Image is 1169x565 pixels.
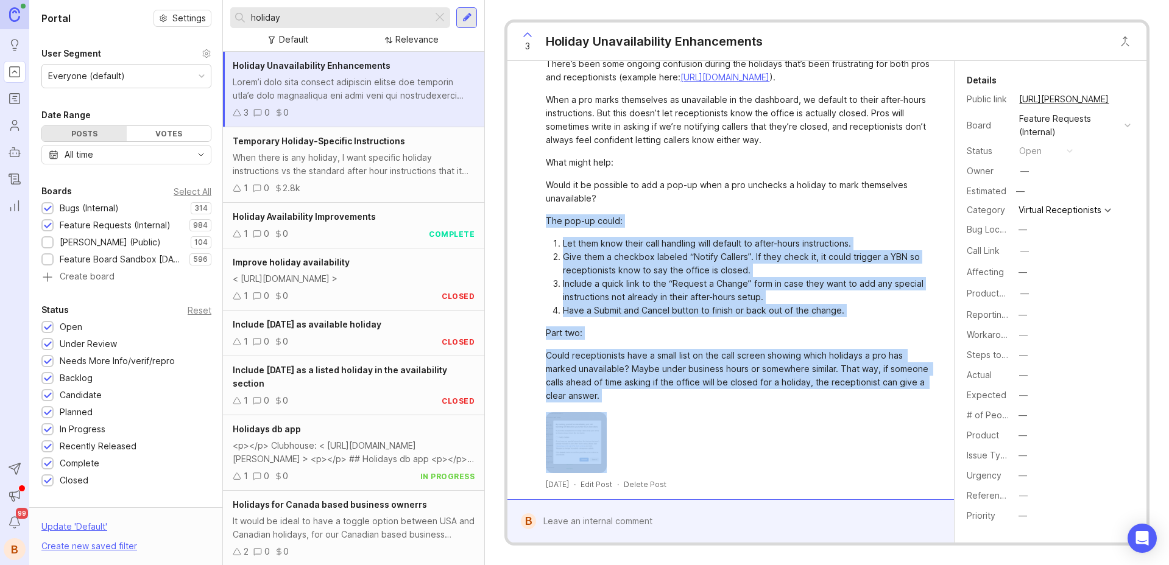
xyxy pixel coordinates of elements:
[233,75,475,102] div: Lorem’i dolo sita consect adipiscin elitse doe temporin utla’e dolo magnaaliqua eni admi veni qui...
[41,520,107,539] div: Update ' Default '
[41,11,71,26] h1: Portal
[244,545,249,558] div: 2
[41,303,69,317] div: Status
[279,33,308,46] div: Default
[244,181,248,195] div: 1
[41,539,137,553] div: Create new saved filter
[264,289,269,303] div: 0
[967,490,1021,500] label: Reference(s)
[967,349,1050,360] label: Steps to Reproduce
[1019,368,1028,382] div: —
[967,187,1006,195] div: Estimated
[283,181,300,195] div: 2.8k
[546,156,930,169] div: What might help:
[1019,509,1027,522] div: —
[420,471,475,482] div: in progress
[60,388,102,402] div: Candidate
[1015,488,1031,504] button: Reference(s)
[624,479,666,490] div: Delete Post
[233,424,301,434] span: Holidays db app
[223,356,484,415] a: Include [DATE] as a listed holiday in the availability section100closed
[233,365,447,388] span: Include [DATE] as a listed holiday in the availability section
[223,415,484,491] a: Holidays db app<p></p> Clubhouse: < [URL][DOMAIN_NAME][PERSON_NAME] > <p></p> ## Holidays db app ...
[264,545,270,558] div: 0
[4,511,26,533] button: Notifications
[233,439,475,466] div: <p></p> Clubhouse: < [URL][DOMAIN_NAME][PERSON_NAME] > <p></p> ## Holidays db app <p></p> As requ...
[4,114,26,136] a: Users
[264,181,269,195] div: 0
[1019,449,1027,462] div: —
[264,394,269,407] div: 0
[581,479,612,490] div: Edit Post
[546,57,930,84] div: There’s been some ongoing confusion during the holidays that’s been frustrating for both pros and...
[60,423,105,436] div: In Progress
[967,470,1001,480] label: Urgency
[41,46,101,61] div: User Segment
[967,203,1009,217] div: Category
[967,245,1000,256] label: Call Link
[41,108,91,122] div: Date Range
[967,539,986,554] div: Idea
[223,127,484,203] a: Temporary Holiday-Specific InstructionsWhen there is any holiday, I want specific holiday instruc...
[283,227,288,240] div: 0
[4,61,26,83] a: Portal
[244,335,248,348] div: 1
[1019,265,1027,279] div: —
[1017,243,1033,259] button: Call Link
[4,141,26,163] a: Autopilot
[442,291,475,301] div: closed
[1019,328,1028,342] div: —
[967,450,1011,460] label: Issue Type
[1019,144,1042,158] div: open
[442,396,475,406] div: closed
[1015,387,1031,403] button: Expected
[1020,164,1029,178] div: —
[967,390,1006,400] label: Expected
[193,220,208,230] p: 984
[60,440,136,453] div: Recently Released
[442,337,475,347] div: closed
[41,272,211,283] a: Create board
[42,126,127,141] div: Posts
[188,307,211,314] div: Reset
[283,469,288,483] div: 0
[574,479,576,490] div: ·
[967,370,992,380] label: Actual
[172,12,206,24] span: Settings
[264,469,269,483] div: 0
[4,168,26,190] a: Changelog
[41,184,72,198] div: Boards
[233,499,427,510] span: Holidays for Canada based business ownerrs
[60,371,93,385] div: Backlog
[563,304,930,317] li: Have a Submit and Cancel button to finish or back out of the change.
[4,485,26,507] button: Announcements
[1019,469,1027,482] div: —
[1019,489,1028,502] div: —
[546,349,930,402] div: Could receptionists have a small list on the call screen showing which holidays a pro has marked ...
[4,88,26,110] a: Roadmaps
[60,457,99,470] div: Complete
[525,40,530,53] span: 3
[127,126,211,141] div: Votes
[563,250,930,277] li: Give them a checkbox labeled “Notify Callers”. If they check it, it could trigger a YBN so recept...
[154,10,211,27] button: Settings
[429,229,475,239] div: complete
[233,272,475,286] div: < [URL][DOMAIN_NAME] >
[283,106,289,119] div: 0
[4,195,26,217] a: Reporting
[233,514,475,541] div: It would be ideal to have a toggle option between USA and Canadian holidays, for our Canadian bas...
[1113,29,1137,54] button: Close button
[60,202,119,215] div: Bugs (Internal)
[546,178,930,205] div: Would it be possible to add a pop-up when a pro unchecks a holiday to mark themselves unavailable?
[60,219,171,232] div: Feature Requests (Internal)
[546,479,569,490] a: [DATE]
[1020,287,1029,300] div: —
[60,354,175,368] div: Needs More Info/verif/repro
[967,329,1016,340] label: Workaround
[563,277,930,304] li: Include a quick link to the “Request a Change” form in case they want to add any special instruct...
[4,34,26,56] a: Ideas
[680,72,769,82] a: [URL][DOMAIN_NAME]
[193,254,208,264] p: 596
[1017,286,1033,301] button: ProductboardID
